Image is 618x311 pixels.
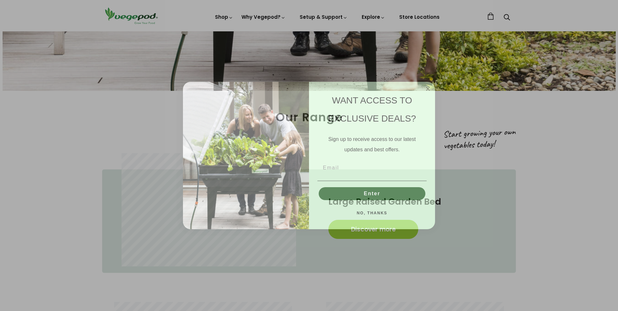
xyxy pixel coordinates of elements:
button: Enter [319,187,425,200]
input: Email [317,161,427,174]
span: WANT ACCESS TO EXCLUSIVE DEALS? [328,95,416,123]
button: Close dialog [424,85,432,93]
button: NO, THANKS [317,207,427,220]
span: Sign up to receive access to our latest updates and best offers. [328,136,416,152]
img: e9d03583-1bb1-490f-ad29-36751b3212ff.jpeg [183,82,309,230]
